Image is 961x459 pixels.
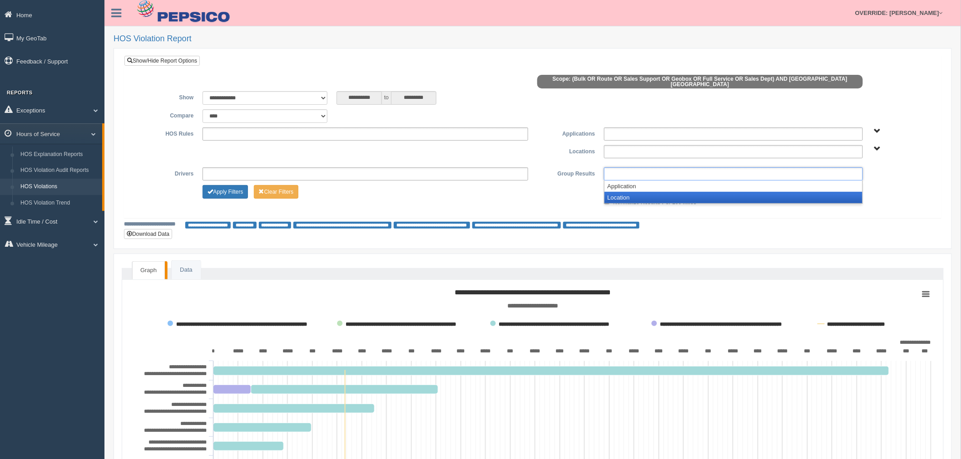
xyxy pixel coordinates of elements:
[533,127,599,138] label: Applications
[533,167,599,178] label: Group Results
[124,229,172,239] button: Download Data
[16,179,102,195] a: HOS Violations
[114,34,952,44] h2: HOS Violation Report
[533,145,599,156] label: Locations
[537,75,863,88] span: Scope: (Bulk OR Route OR Sales Support OR Geobox OR Full Service OR Sales Dept) AND [GEOGRAPHIC_D...
[16,162,102,179] a: HOS Violation Audit Reports
[132,261,165,279] a: Graph
[131,127,198,138] label: HOS Rules
[604,192,862,203] li: Location
[131,109,198,120] label: Compare
[16,146,102,163] a: HOS Explanation Reports
[382,91,391,105] span: to
[604,181,862,192] li: Application
[203,185,248,199] button: Change Filter Options
[131,167,198,178] label: Drivers
[16,195,102,211] a: HOS Violation Trend
[172,261,200,279] a: Data
[254,185,299,199] button: Change Filter Options
[131,91,198,102] label: Show
[124,56,200,66] a: Show/Hide Report Options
